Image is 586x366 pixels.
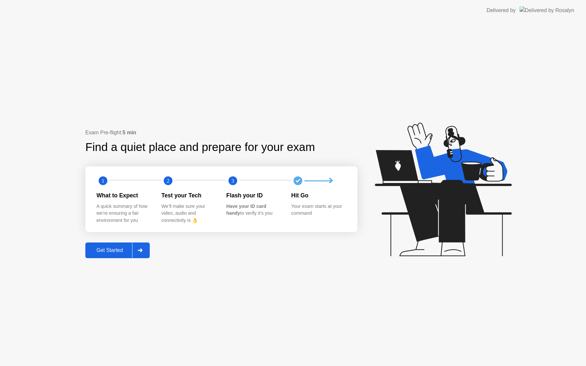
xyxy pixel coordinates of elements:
[85,242,150,258] button: Get Started
[291,191,346,200] div: Hit Go
[96,203,151,224] div: A quick summary of how we’re ensuring a fair environment for you
[123,130,136,135] b: 5 min
[232,178,234,184] text: 3
[85,139,316,156] div: Find a quiet place and prepare for your exam
[162,203,216,224] div: We’ll make sure your video, audio and connectivity is 👌
[291,203,346,217] div: Your exam starts at your command
[226,191,281,200] div: Flash your ID
[226,203,281,217] div: to verify it’s you
[166,178,169,184] text: 2
[87,247,132,253] div: Get Started
[226,204,266,216] b: Have your ID card handy
[162,191,216,200] div: Test your Tech
[487,7,516,14] div: Delivered by
[102,178,104,184] text: 1
[520,7,574,14] img: Delivered by Rosalyn
[96,191,151,200] div: What to Expect
[85,129,357,137] div: Exam Pre-flight:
